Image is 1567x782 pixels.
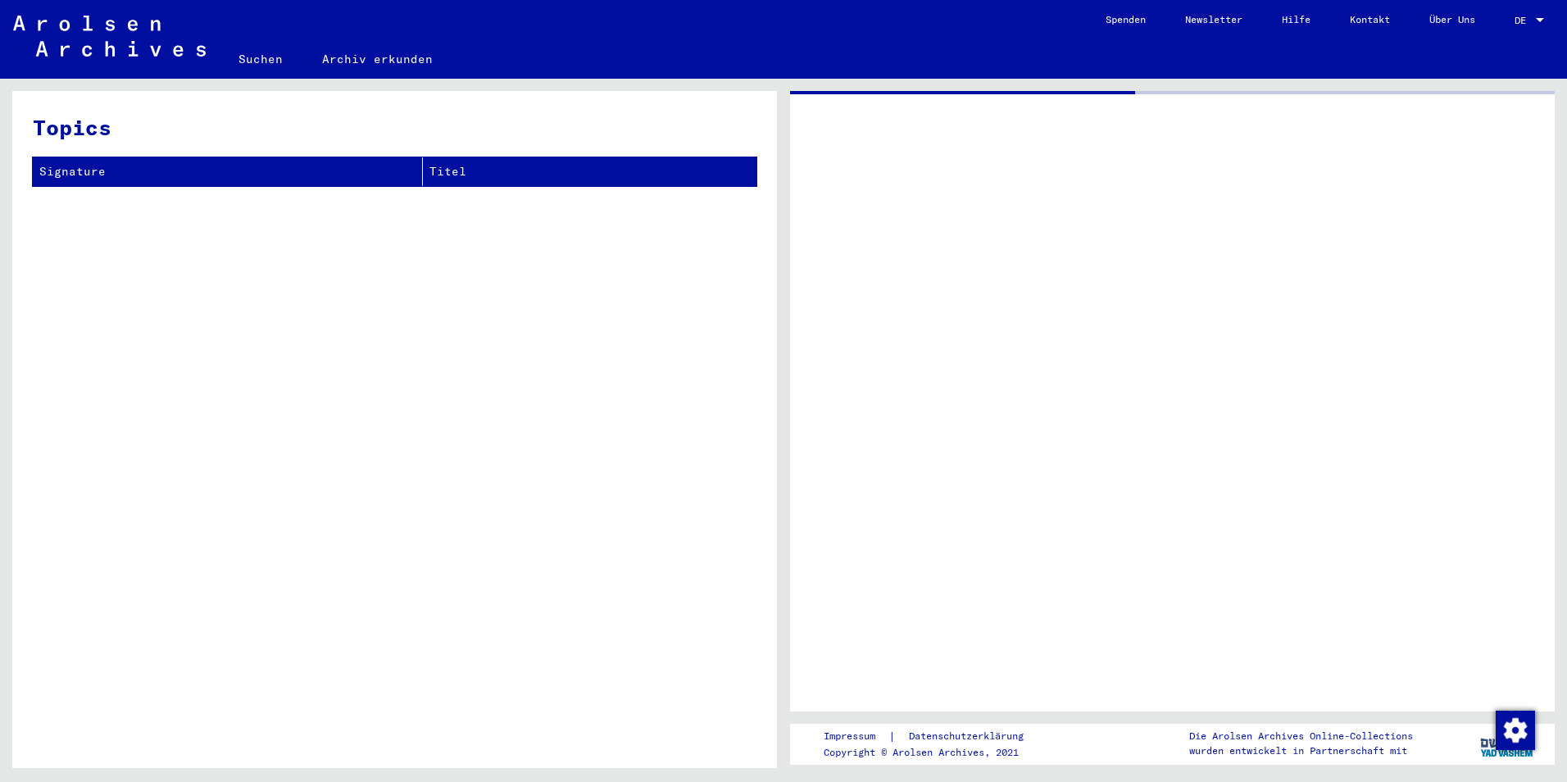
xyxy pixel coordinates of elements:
[423,157,756,186] th: Titel
[302,39,452,79] a: Archiv erkunden
[1189,729,1413,743] p: Die Arolsen Archives Online-Collections
[13,16,206,57] img: Arolsen_neg.svg
[1189,743,1413,758] p: wurden entwickelt in Partnerschaft mit
[824,745,1043,760] p: Copyright © Arolsen Archives, 2021
[1515,15,1533,26] span: DE
[33,111,756,143] h3: Topics
[824,728,888,745] a: Impressum
[1496,711,1535,750] img: Zustimmung ändern
[33,157,423,186] th: Signature
[896,728,1043,745] a: Datenschutzerklärung
[219,39,302,79] a: Suchen
[1495,710,1534,749] div: Zustimmung ändern
[1477,723,1538,764] img: yv_logo.png
[824,728,1043,745] div: |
